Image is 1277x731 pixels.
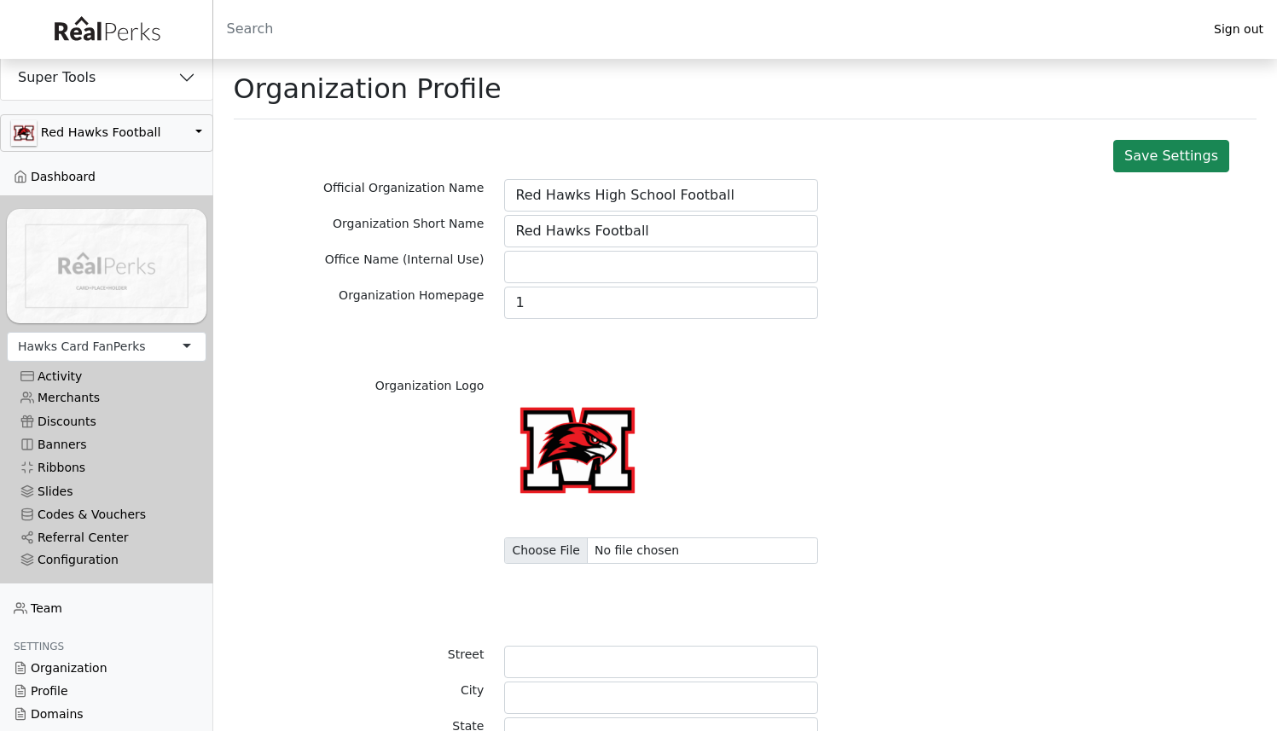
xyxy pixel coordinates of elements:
[375,377,485,395] label: Organization Logo
[7,209,206,322] img: YwTeL3jZSrAT56iJcvSStD5YpDe8igg4lYGgStdL.png
[45,10,168,49] img: real_perks_logo-01.svg
[1113,140,1229,172] button: Save Settings
[7,526,206,549] a: Referral Center
[7,386,206,409] a: Merchants
[213,9,1201,49] input: Search
[18,338,146,356] div: Hawks Card FanPerks
[333,215,484,233] label: Organization Short Name
[1,55,212,100] button: Super Tools
[7,433,206,456] a: Banners
[234,73,502,105] h1: Organization Profile
[1200,18,1277,41] a: Sign out
[7,409,206,432] a: Discounts
[7,503,206,526] a: Codes & Vouchers
[339,287,484,305] label: Organization Homepage
[461,682,484,699] label: City
[325,251,485,269] label: Office Name (Internal Use)
[323,179,484,197] label: Official Organization Name
[7,479,206,502] a: Slides
[14,641,64,653] span: Settings
[20,553,193,567] div: Configuration
[7,456,206,479] a: Ribbons
[20,369,193,384] div: Activity
[448,646,485,664] label: Street
[504,377,651,524] img: B4TTOcektNnJKTnx2IcbGdeHDbTXjfJiwl6FNTjm.png
[11,120,37,146] img: B4TTOcektNnJKTnx2IcbGdeHDbTXjfJiwl6FNTjm.png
